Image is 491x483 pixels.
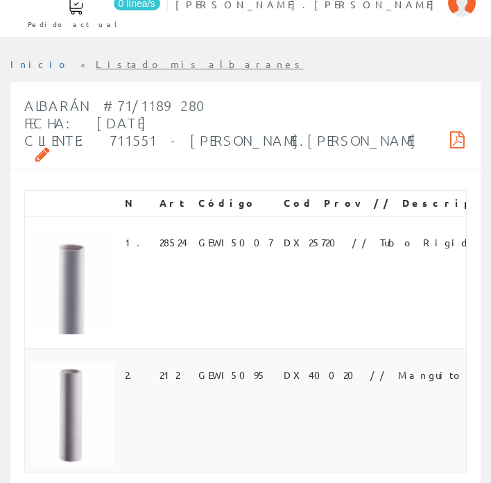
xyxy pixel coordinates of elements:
[96,58,304,70] a: Listado mis albaranes
[119,191,154,216] th: N
[129,368,141,381] a: .
[160,363,180,387] span: 212
[31,230,114,334] img: Foto artículo (120.39473684211x150)
[198,363,266,387] span: GEWI5095
[24,97,417,149] span: Albarán #71/1189280 Fecha: [DATE] Cliente: 711551 - [PERSON_NAME].[PERSON_NAME]
[154,191,193,216] th: Art
[193,191,278,216] th: Código
[137,236,148,248] a: .
[125,230,148,254] span: 1
[31,363,114,467] img: Foto artículo (120.39473684211x150)
[125,363,141,387] span: 2
[450,135,465,144] i: Descargar PDF
[198,230,273,254] span: GEWI5007
[160,230,187,254] span: 28524
[10,58,69,70] a: Inicio
[28,17,122,31] span: Pedido actual
[35,149,50,159] i: Solicitar por email copia firmada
